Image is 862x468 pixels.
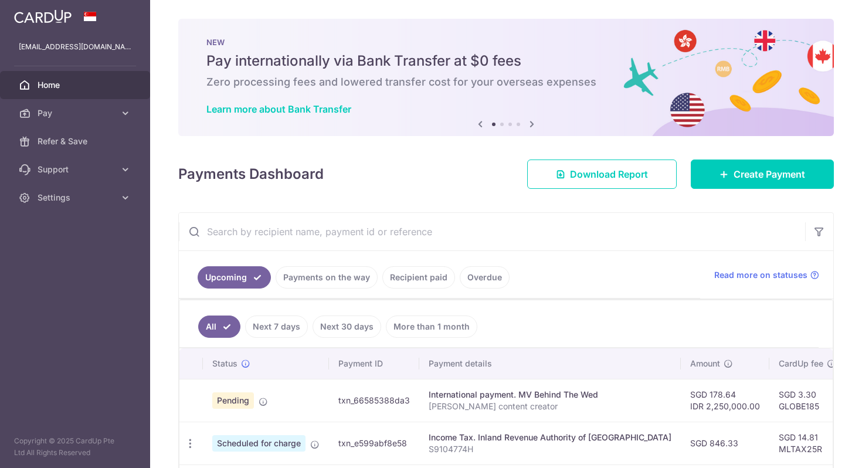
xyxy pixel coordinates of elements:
th: Payment ID [329,348,419,379]
span: Status [212,358,237,369]
input: Search by recipient name, payment id or reference [179,213,805,250]
td: txn_66585388da3 [329,379,419,422]
img: CardUp [14,9,72,23]
iframe: Opens a widget where you can find more information [786,433,850,462]
a: Create Payment [691,160,834,189]
div: International payment. MV Behind The Wed [429,389,671,401]
td: SGD 3.30 GLOBE185 [769,379,846,422]
a: Read more on statuses [714,269,819,281]
a: Recipient paid [382,266,455,289]
span: Home [38,79,115,91]
a: Upcoming [198,266,271,289]
h4: Payments Dashboard [178,164,324,185]
th: Payment details [419,348,681,379]
h6: Zero processing fees and lowered transfer cost for your overseas expenses [206,75,806,89]
a: Payments on the way [276,266,378,289]
a: Next 30 days [313,316,381,338]
span: Settings [38,192,115,204]
span: Create Payment [734,167,805,181]
span: Pay [38,107,115,119]
td: SGD 178.64 IDR 2,250,000.00 [681,379,769,422]
td: SGD 846.33 [681,422,769,464]
p: [PERSON_NAME] content creator [429,401,671,412]
p: [EMAIL_ADDRESS][DOMAIN_NAME] [19,41,131,53]
td: txn_e599abf8e58 [329,422,419,464]
span: Refer & Save [38,135,115,147]
a: Learn more about Bank Transfer [206,103,351,115]
span: CardUp fee [779,358,823,369]
span: Download Report [570,167,648,181]
span: Pending [212,392,254,409]
a: Next 7 days [245,316,308,338]
a: More than 1 month [386,316,477,338]
span: Support [38,164,115,175]
p: S9104774H [429,443,671,455]
p: NEW [206,38,806,47]
td: SGD 14.81 MLTAX25R [769,422,846,464]
span: Read more on statuses [714,269,807,281]
div: Income Tax. Inland Revenue Authority of [GEOGRAPHIC_DATA] [429,432,671,443]
span: Scheduled for charge [212,435,306,452]
a: Download Report [527,160,677,189]
a: Overdue [460,266,510,289]
span: Amount [690,358,720,369]
h5: Pay internationally via Bank Transfer at $0 fees [206,52,806,70]
a: All [198,316,240,338]
img: Bank transfer banner [178,19,834,136]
